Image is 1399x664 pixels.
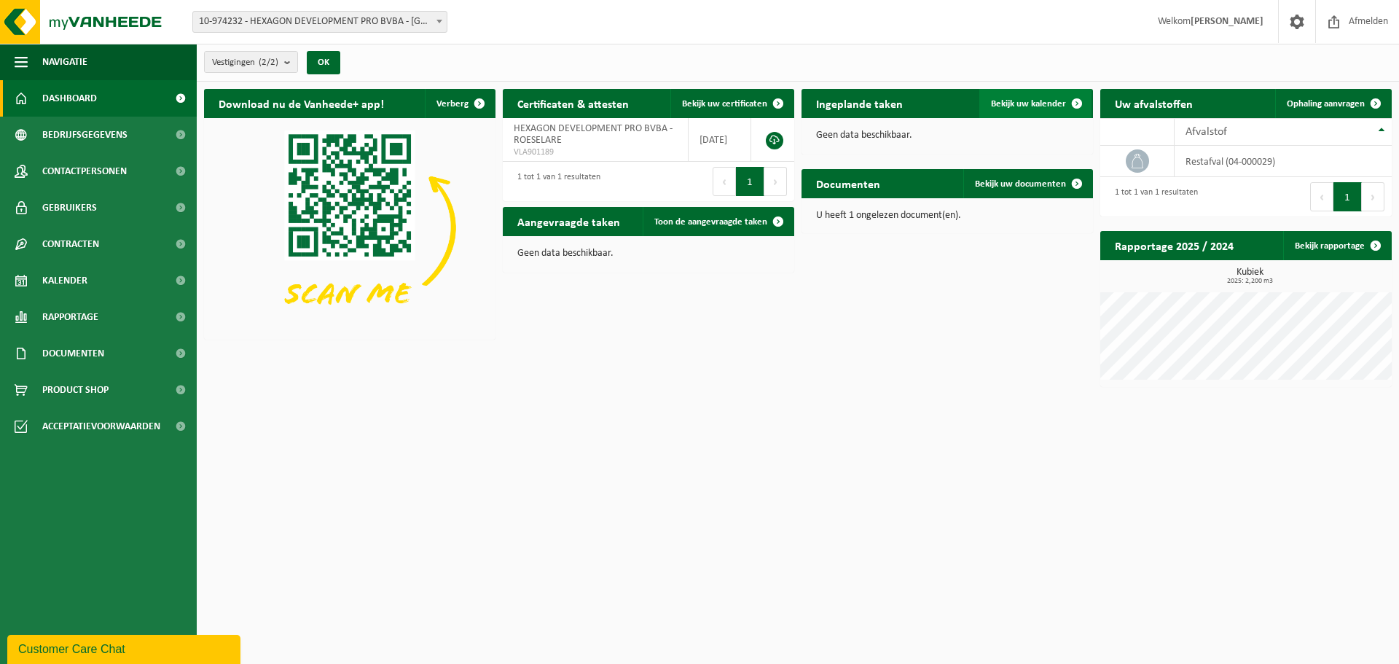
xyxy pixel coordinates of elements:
[802,89,917,117] h2: Ingeplande taken
[514,147,677,158] span: VLA901189
[42,117,128,153] span: Bedrijfsgegevens
[991,99,1066,109] span: Bekijk uw kalender
[689,118,751,162] td: [DATE]
[713,167,736,196] button: Previous
[816,211,1078,221] p: U heeft 1 ongelezen document(en).
[682,99,767,109] span: Bekijk uw certificaten
[503,207,635,235] h2: Aangevraagde taken
[802,169,895,198] h2: Documenten
[643,207,793,236] a: Toon de aangevraagde taken
[42,44,87,80] span: Navigatie
[517,249,780,259] p: Geen data beschikbaar.
[259,58,278,67] count: (2/2)
[212,52,278,74] span: Vestigingen
[193,12,447,32] span: 10-974232 - HEXAGON DEVELOPMENT PRO BVBA - ROESELARE
[1362,182,1384,211] button: Next
[436,99,469,109] span: Verberg
[1100,231,1248,259] h2: Rapportage 2025 / 2024
[510,165,600,198] div: 1 tot 1 van 1 resultaten
[425,89,494,118] button: Verberg
[1275,89,1390,118] a: Ophaling aanvragen
[764,167,787,196] button: Next
[1100,89,1207,117] h2: Uw afvalstoffen
[1175,146,1392,177] td: restafval (04-000029)
[1108,181,1198,213] div: 1 tot 1 van 1 resultaten
[975,179,1066,189] span: Bekijk uw documenten
[1108,278,1392,285] span: 2025: 2,200 m3
[42,153,127,190] span: Contactpersonen
[1191,16,1263,27] strong: [PERSON_NAME]
[42,226,99,262] span: Contracten
[736,167,764,196] button: 1
[503,89,643,117] h2: Certificaten & attesten
[42,80,97,117] span: Dashboard
[1108,267,1392,285] h3: Kubiek
[1310,182,1333,211] button: Previous
[204,118,495,337] img: Download de VHEPlus App
[1287,99,1365,109] span: Ophaling aanvragen
[1283,231,1390,260] a: Bekijk rapportage
[963,169,1092,198] a: Bekijk uw documenten
[979,89,1092,118] a: Bekijk uw kalender
[42,372,109,408] span: Product Shop
[654,217,767,227] span: Toon de aangevraagde taken
[42,190,97,226] span: Gebruikers
[42,262,87,299] span: Kalender
[1333,182,1362,211] button: 1
[204,51,298,73] button: Vestigingen(2/2)
[514,123,673,146] span: HEXAGON DEVELOPMENT PRO BVBA - ROESELARE
[307,51,340,74] button: OK
[816,130,1078,141] p: Geen data beschikbaar.
[204,89,399,117] h2: Download nu de Vanheede+ app!
[7,632,243,664] iframe: chat widget
[670,89,793,118] a: Bekijk uw certificaten
[192,11,447,33] span: 10-974232 - HEXAGON DEVELOPMENT PRO BVBA - ROESELARE
[1186,126,1227,138] span: Afvalstof
[42,299,98,335] span: Rapportage
[42,335,104,372] span: Documenten
[42,408,160,445] span: Acceptatievoorwaarden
